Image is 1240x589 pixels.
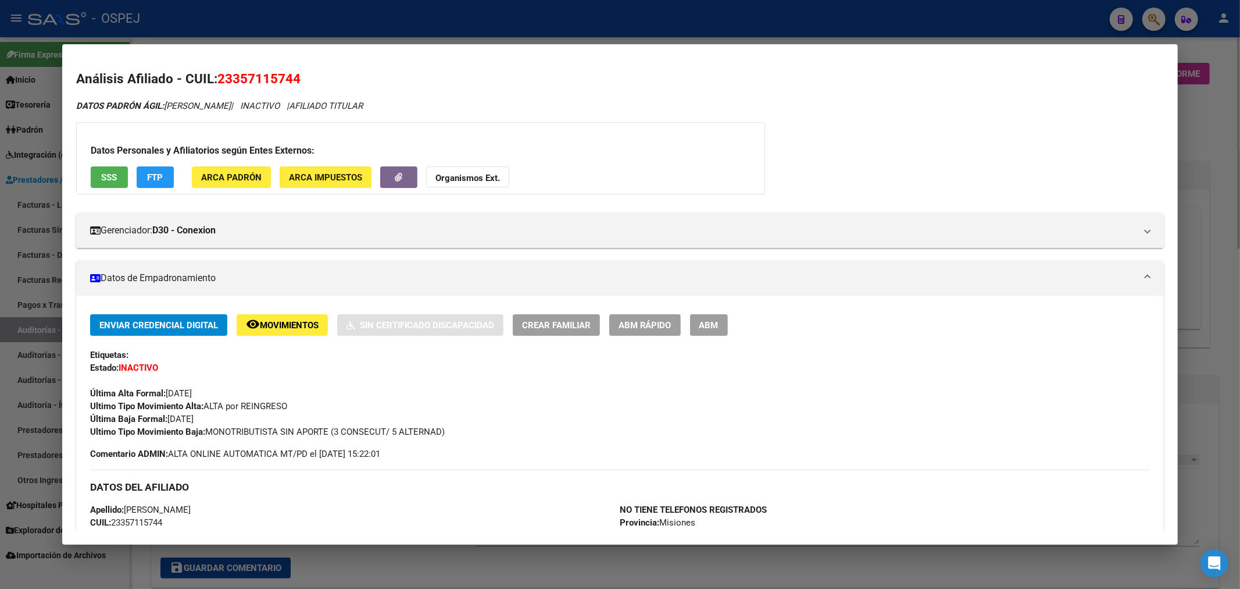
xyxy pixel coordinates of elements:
strong: Organismos Ext. [435,173,500,183]
strong: INACTIVO [119,363,158,373]
span: 23357115744 [90,517,162,528]
span: ABM [699,320,719,331]
span: POSADAS [620,530,699,541]
mat-expansion-panel-header: Gerenciador:D30 - Conexion [76,213,1164,248]
h2: Análisis Afiliado - CUIL: [76,69,1164,89]
span: [DATE] [90,388,192,399]
span: [DATE] [90,414,194,424]
strong: Última Alta Formal: [90,388,166,399]
span: FTP [147,172,163,183]
button: ARCA Impuestos [280,166,371,188]
span: ARCA Impuestos [289,172,362,183]
button: ABM Rápido [609,314,681,336]
span: Crear Familiar [522,320,591,331]
strong: D30 - Conexion [152,223,216,237]
h3: DATOS DEL AFILIADO [90,481,1150,494]
span: MONOTRIBUTISTA SIN APORTE (3 CONSECUT/ 5 ALTERNAD) [90,427,445,437]
button: Sin Certificado Discapacidad [337,314,503,336]
button: FTP [137,166,174,188]
span: ALTA por REINGRESO [90,401,287,411]
span: AFILIADO TITULAR [289,101,363,111]
span: Sin Certificado Discapacidad [360,320,494,331]
h3: Datos Personales y Afiliatorios según Entes Externos: [91,144,751,158]
button: ARCA Padrón [192,166,271,188]
button: Organismos Ext. [426,166,509,188]
div: Open Intercom Messenger [1200,549,1228,577]
strong: Localidad: [620,530,660,541]
i: | INACTIVO | [76,101,363,111]
strong: Ultimo Tipo Movimiento Alta: [90,401,203,411]
strong: NO TIENE TELEFONOS REGISTRADOS [620,505,767,515]
button: Enviar Credencial Digital [90,314,227,336]
button: Crear Familiar [513,314,600,336]
span: 23357115744 [217,71,301,86]
span: ABM Rápido [619,320,671,331]
strong: Ultimo Tipo Movimiento Baja: [90,427,205,437]
button: Movimientos [237,314,328,336]
span: Movimientos [260,320,319,331]
span: Enviar Credencial Digital [99,320,218,331]
strong: Comentario ADMIN: [90,449,168,459]
mat-panel-title: Datos de Empadronamiento [90,271,1137,285]
button: ABM [690,314,728,336]
strong: Apellido: [90,505,124,515]
mat-panel-title: Gerenciador: [90,223,1137,237]
strong: Última Baja Formal: [90,414,167,424]
span: [PERSON_NAME] [90,505,191,515]
strong: Provincia: [620,517,660,528]
strong: Documento: [90,530,137,541]
strong: DATOS PADRÓN ÁGIL: [76,101,164,111]
mat-expansion-panel-header: Datos de Empadronamiento [76,261,1164,296]
mat-icon: remove_red_eye [246,317,260,331]
span: [PERSON_NAME] [76,101,231,111]
strong: CUIL: [90,517,111,528]
span: SSS [101,172,117,183]
strong: Estado: [90,363,119,373]
span: ARCA Padrón [201,172,262,183]
span: ALTA ONLINE AUTOMATICA MT/PD el [DATE] 15:22:01 [90,448,380,460]
span: Misiones [620,517,696,528]
span: DU - DOCUMENTO UNICO 35711574 [90,530,277,541]
strong: Etiquetas: [90,350,128,360]
button: SSS [91,166,128,188]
